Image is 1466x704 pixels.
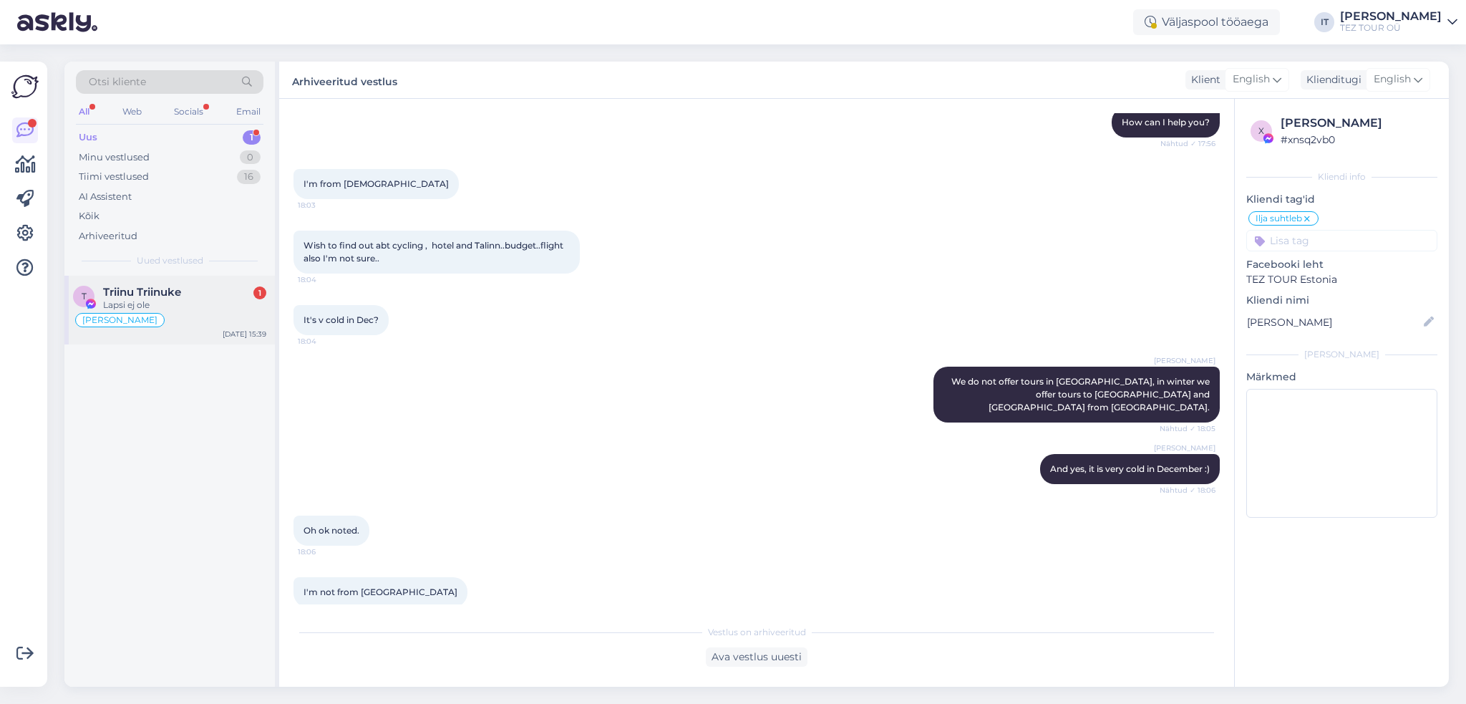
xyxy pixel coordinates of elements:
[1122,117,1210,127] span: How can I help you?
[1301,72,1361,87] div: Klienditugi
[1246,348,1437,361] div: [PERSON_NAME]
[1340,11,1442,22] div: [PERSON_NAME]
[82,291,87,302] span: T
[79,130,97,145] div: Uus
[1246,192,1437,207] p: Kliendi tag'id
[1154,355,1215,366] span: [PERSON_NAME]
[304,525,359,536] span: Oh ok noted.
[304,587,457,597] span: I'm not from [GEOGRAPHIC_DATA]
[298,200,351,211] span: 18:03
[1340,22,1442,34] div: TEZ TOUR OÜ
[1246,293,1437,308] p: Kliendi nimi
[1246,272,1437,287] p: TEZ TOUR Estonia
[298,546,351,557] span: 18:06
[1154,443,1215,453] span: [PERSON_NAME]
[223,329,266,339] div: [DATE] 15:39
[1246,230,1437,251] input: Lisa tag
[1281,115,1433,132] div: [PERSON_NAME]
[103,286,181,299] span: Triinu Triinuke
[1246,370,1437,385] p: Märkmed
[243,130,261,145] div: 1
[76,102,92,121] div: All
[233,102,263,121] div: Email
[1340,11,1457,34] a: [PERSON_NAME]TEZ TOUR OÜ
[240,150,261,165] div: 0
[951,376,1212,413] span: We do not offer tours in [GEOGRAPHIC_DATA], in winter we offer tours to [GEOGRAPHIC_DATA] and [GE...
[79,209,99,223] div: Kõik
[1281,132,1433,148] div: # xnsq2vb0
[1247,314,1421,330] input: Lisa nimi
[171,102,206,121] div: Socials
[708,626,806,639] span: Vestlus on arhiveeritud
[304,240,565,264] span: Wish to find out abt cycling , hotel and Talinn..budget..flight also I'm not sure..
[298,274,351,285] span: 18:04
[1160,485,1215,496] span: Nähtud ✓ 18:06
[1050,463,1210,474] span: And yes, it is very cold in December :)
[304,178,449,189] span: I'm from [DEMOGRAPHIC_DATA]
[1185,72,1220,87] div: Klient
[237,170,261,184] div: 16
[1246,257,1437,272] p: Facebooki leht
[1258,125,1264,136] span: x
[1374,72,1411,87] span: English
[89,74,146,90] span: Otsi kliente
[1160,138,1215,149] span: Nähtud ✓ 17:56
[1246,170,1437,183] div: Kliendi info
[304,314,379,325] span: It's v cold in Dec?
[79,170,149,184] div: Tiimi vestlused
[137,254,203,267] span: Uued vestlused
[1160,423,1215,434] span: Nähtud ✓ 18:05
[82,316,157,324] span: [PERSON_NAME]
[253,286,266,299] div: 1
[1314,12,1334,32] div: IT
[1233,72,1270,87] span: English
[1133,9,1280,35] div: Väljaspool tööaega
[120,102,145,121] div: Web
[11,73,39,100] img: Askly Logo
[292,70,397,90] label: Arhiveeritud vestlus
[706,647,807,667] div: Ava vestlus uuesti
[298,336,351,347] span: 18:04
[103,299,266,312] div: Lapsi ej ole
[79,190,132,204] div: AI Assistent
[1256,214,1302,223] span: Ilja suhtleb
[79,150,150,165] div: Minu vestlused
[79,229,137,243] div: Arhiveeritud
